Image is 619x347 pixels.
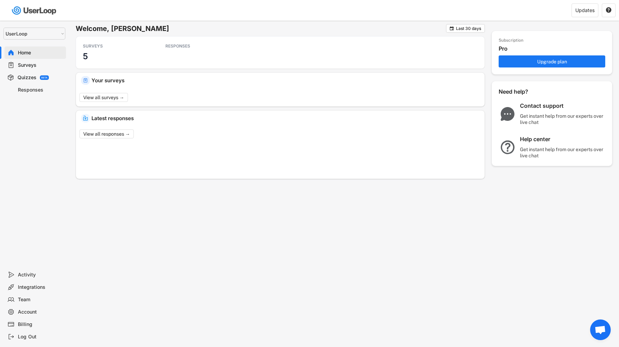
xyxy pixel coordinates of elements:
div: Open chat [590,319,611,340]
button: View all surveys → [79,93,128,102]
div: Need help? [499,88,547,95]
img: ChatMajor.svg [499,107,517,121]
div: Last 30 days [456,27,481,31]
div: Team [18,296,63,303]
div: Log Out [18,334,63,340]
button:  [449,26,454,31]
img: QuestionMarkInverseMajor.svg [499,140,517,154]
div: Pro [499,45,609,52]
div: Help center [520,136,606,143]
h6: Welcome, [PERSON_NAME] [76,24,446,33]
div: Billing [18,321,63,328]
div: Integrations [18,284,63,291]
img: IncomingMajor.svg [83,116,88,121]
div: Account [18,309,63,315]
div: SURVEYS [83,43,145,49]
div: Get instant help from our experts over live chat [520,146,606,159]
text:  [450,26,454,31]
div: Your surveys [91,78,479,83]
div: RESPONSES [165,43,227,49]
div: Surveys [18,62,63,69]
div: Home [18,50,63,56]
button: Upgrade plan [499,55,605,67]
button: View all responses → [79,129,134,138]
div: BETA [41,76,47,79]
div: Responses [18,87,63,93]
div: Subscription [499,38,523,43]
h3: 5 [83,51,88,62]
div: Activity [18,272,63,278]
div: Quizzes [18,74,36,81]
button:  [606,7,612,13]
div: Get instant help from our experts over live chat [520,113,606,125]
div: Latest responses [91,116,479,121]
img: userloop-logo-01.svg [10,3,59,18]
div: Contact support [520,102,606,109]
div: Updates [575,8,595,13]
